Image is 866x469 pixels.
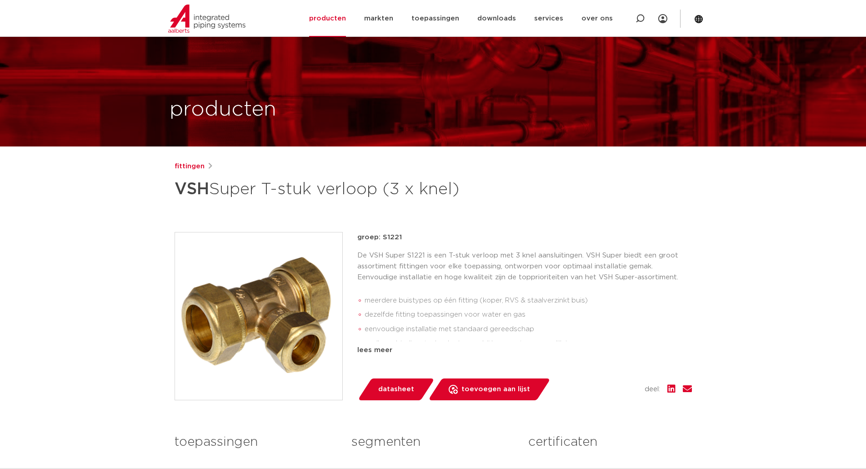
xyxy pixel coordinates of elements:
h1: producten [170,95,276,124]
li: eenvoudige installatie met standaard gereedschap [365,322,692,337]
p: De VSH Super S1221 is een T-stuk verloop met 3 knel aansluitingen. VSH Super biedt een groot asso... [357,250,692,283]
a: fittingen [175,161,205,172]
span: toevoegen aan lijst [461,382,530,397]
span: deel: [645,384,660,395]
a: datasheet [357,378,435,400]
span: datasheet [378,382,414,397]
h3: toepassingen [175,433,338,451]
h1: Super T-stuk verloop (3 x knel) [175,176,516,203]
p: groep: S1221 [357,232,692,243]
li: meerdere buistypes op één fitting (koper, RVS & staalverzinkt buis) [365,293,692,308]
div: lees meer [357,345,692,356]
strong: VSH [175,181,209,197]
img: Product Image for VSH Super T-stuk verloop (3 x knel) [175,232,342,400]
li: dezelfde fitting toepassingen voor water en gas [365,308,692,322]
li: snelle verbindingstechnologie waarbij her-montage mogelijk is [365,337,692,351]
h3: segmenten [351,433,515,451]
h3: certificaten [528,433,691,451]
